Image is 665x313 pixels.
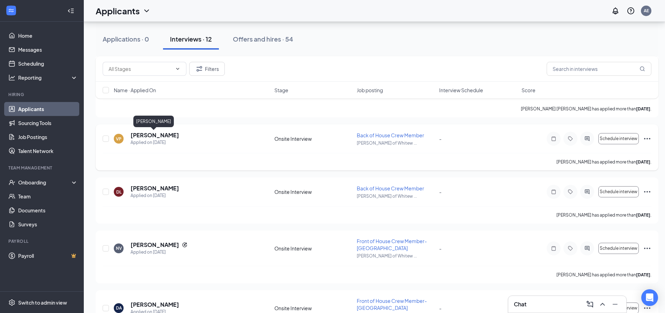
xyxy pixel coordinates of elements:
[357,193,435,199] p: [PERSON_NAME] of Whitew ...
[18,299,67,306] div: Switch to admin view
[636,212,650,218] b: [DATE]
[598,243,639,254] button: Schedule interview
[583,246,591,251] svg: ActiveChat
[8,299,15,306] svg: Settings
[18,29,78,43] a: Home
[274,135,353,142] div: Onsite Interview
[643,134,651,143] svg: Ellipses
[643,188,651,196] svg: Ellipses
[357,253,435,259] p: [PERSON_NAME] of Whitew ...
[114,87,156,94] span: Name · Applied On
[439,189,442,195] span: -
[131,131,179,139] h5: [PERSON_NAME]
[357,185,424,191] span: Back of House Crew Member
[609,299,621,310] button: Minimize
[233,35,293,43] div: Offers and hires · 54
[636,272,650,277] b: [DATE]
[142,7,151,15] svg: ChevronDown
[8,238,76,244] div: Payroll
[274,188,353,195] div: Onsite Interview
[18,116,78,130] a: Sourcing Tools
[8,92,76,97] div: Hiring
[274,87,288,94] span: Stage
[586,300,594,308] svg: ComposeMessage
[598,186,639,197] button: Schedule interview
[514,300,526,308] h3: Chat
[598,300,607,308] svg: ChevronUp
[96,5,140,17] h1: Applicants
[8,165,76,171] div: Team Management
[611,300,619,308] svg: Minimize
[640,66,645,72] svg: MagnifyingGlass
[18,130,78,144] a: Job Postings
[549,246,558,251] svg: Note
[195,65,204,73] svg: Filter
[103,35,149,43] div: Applications · 0
[18,179,72,186] div: Onboarding
[627,7,635,15] svg: QuestionInfo
[636,106,650,111] b: [DATE]
[549,136,558,141] svg: Note
[131,249,187,256] div: Applied on [DATE]
[521,106,651,112] p: [PERSON_NAME] [PERSON_NAME] has applied more than .
[131,192,179,199] div: Applied on [DATE]
[133,116,174,127] div: [PERSON_NAME]
[18,189,78,203] a: Team
[600,246,637,251] span: Schedule interview
[598,133,639,144] button: Schedule interview
[556,272,651,278] p: [PERSON_NAME] has applied more than .
[556,159,651,165] p: [PERSON_NAME] has applied more than .
[583,189,591,195] svg: ActiveChat
[566,136,575,141] svg: Tag
[274,305,353,312] div: Onsite Interview
[8,7,15,14] svg: WorkstreamLogo
[611,7,620,15] svg: Notifications
[636,159,650,165] b: [DATE]
[116,189,121,195] div: DL
[18,203,78,217] a: Documents
[175,66,180,72] svg: ChevronDown
[131,139,179,146] div: Applied on [DATE]
[18,217,78,231] a: Surveys
[189,62,225,76] button: Filter Filters
[18,144,78,158] a: Talent Network
[18,249,78,263] a: PayrollCrown
[439,87,483,94] span: Interview Schedule
[170,35,212,43] div: Interviews · 12
[18,57,78,71] a: Scheduling
[116,305,122,311] div: DA
[116,245,122,251] div: NV
[566,189,575,195] svg: Tag
[556,212,651,218] p: [PERSON_NAME] has applied more than .
[439,245,442,252] span: -
[67,7,74,14] svg: Collapse
[18,74,78,81] div: Reporting
[131,301,179,308] h5: [PERSON_NAME]
[583,136,591,141] svg: ActiveChat
[584,299,596,310] button: ComposeMessage
[644,8,649,14] div: AE
[357,298,427,311] span: Front of House Crew Member-[GEOGRAPHIC_DATA]
[439,305,442,311] span: -
[600,136,637,141] span: Schedule interview
[549,189,558,195] svg: Note
[8,179,15,186] svg: UserCheck
[597,299,608,310] button: ChevronUp
[18,43,78,57] a: Messages
[8,74,15,81] svg: Analysis
[641,289,658,306] div: Open Intercom Messenger
[357,140,435,146] p: [PERSON_NAME] of Whitew ...
[547,62,651,76] input: Search in interviews
[439,136,442,142] span: -
[182,242,187,248] svg: Reapply
[643,244,651,253] svg: Ellipses
[116,136,121,142] div: VP
[18,102,78,116] a: Applicants
[357,132,424,138] span: Back of House Crew Member
[357,238,427,251] span: Front of House Crew Member-[GEOGRAPHIC_DATA]
[274,245,353,252] div: Onsite Interview
[109,65,172,73] input: All Stages
[131,184,179,192] h5: [PERSON_NAME]
[522,87,535,94] span: Score
[357,87,383,94] span: Job posting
